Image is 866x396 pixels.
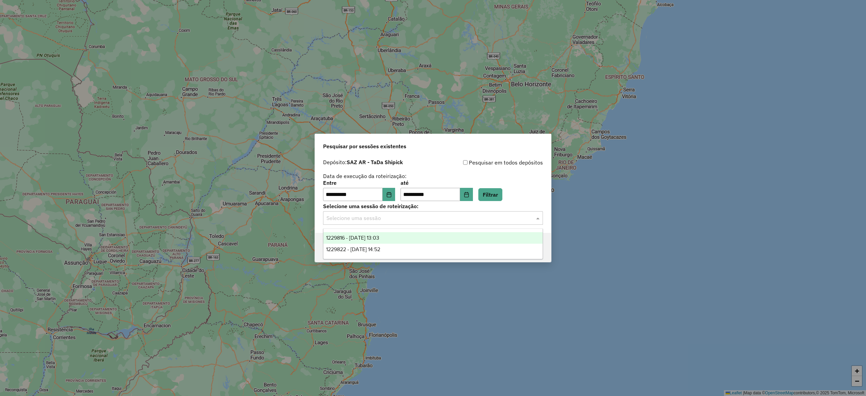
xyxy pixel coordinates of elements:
[323,172,407,180] label: Data de execução da roteirização:
[323,228,543,259] ng-dropdown-panel: Options list
[460,188,473,201] button: Choose Date
[401,179,473,187] label: até
[323,202,543,210] label: Selecione uma sessão de roteirização:
[347,159,403,166] strong: SAZ AR - TaDa Shipick
[326,246,380,252] span: 1229822 - [DATE] 14:52
[323,158,403,166] label: Depósito:
[323,142,406,150] span: Pesquisar por sessões existentes
[383,188,395,201] button: Choose Date
[326,235,379,241] span: 1229816 - [DATE] 13:03
[433,158,543,167] div: Pesquisar em todos depósitos
[478,188,502,201] button: Filtrar
[323,179,395,187] label: Entre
